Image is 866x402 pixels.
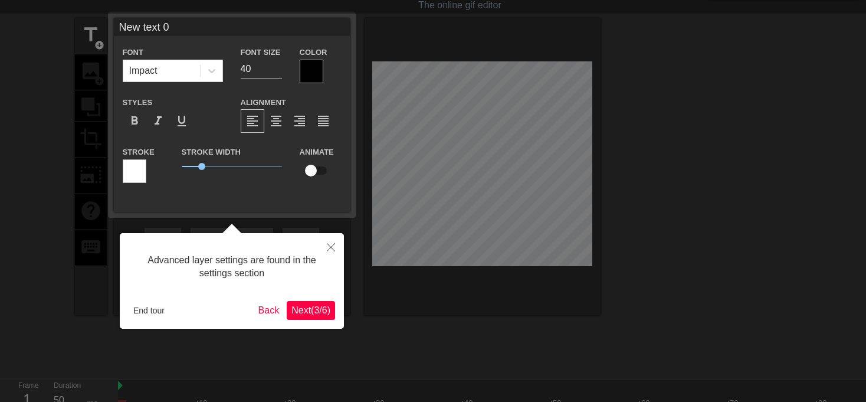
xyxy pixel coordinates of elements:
[291,305,330,315] span: Next ( 3 / 6 )
[129,242,335,292] div: Advanced layer settings are found in the settings section
[318,233,344,260] button: Close
[287,301,335,320] button: Next
[254,301,284,320] button: Back
[129,302,169,319] button: End tour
